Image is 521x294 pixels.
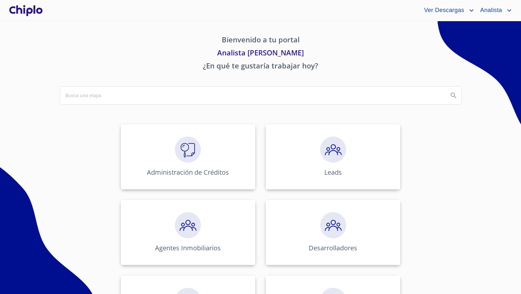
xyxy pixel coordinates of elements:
[60,47,461,60] p: Analista [PERSON_NAME]
[324,168,342,177] p: Leads
[475,5,513,16] button: account of current user
[175,137,201,163] img: megaClickVerifiacion.png
[175,212,201,238] img: megaClickPrecalificacion.png
[475,5,505,16] span: Analista
[147,168,229,177] p: Administración de Créditos
[155,243,221,252] p: Agentes Inmobiliarios
[60,60,461,73] p: ¿En qué te gustaría trabajar hoy?
[309,243,357,252] p: Desarrolladores
[419,5,467,16] span: Ver Descargas
[60,34,461,47] p: Bienvenido a tu portal
[60,87,443,104] input: search
[320,212,346,238] img: megaClickPrecalificacion.png
[446,88,461,103] button: Search
[419,5,475,16] button: account of current user
[320,137,346,163] img: megaClickPrecalificacion.png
